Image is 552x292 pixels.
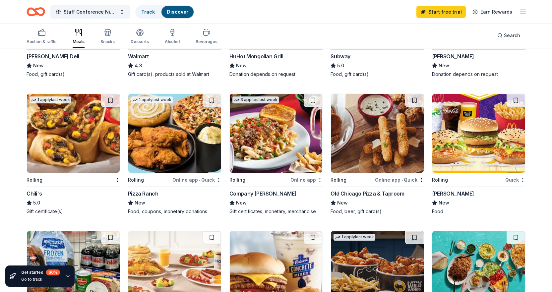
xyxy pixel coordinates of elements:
[27,4,45,20] a: Home
[505,176,525,184] div: Quick
[331,93,424,215] a: Image for Old Chicago Pizza & TaproomRollingOnline app•QuickOld Chicago Pizza & TaproomNewFood, b...
[337,199,348,207] span: New
[504,31,520,39] span: Search
[27,190,42,198] div: Chili's
[27,94,120,173] img: Image for Chili's
[334,234,375,241] div: 1 apply last week
[128,190,158,198] div: Pizza Ranch
[165,26,180,48] button: Alcohol
[128,176,144,184] div: Rolling
[73,39,85,44] div: Meals
[229,208,323,215] div: Gift certificates, monetary, merchandise
[432,94,525,173] img: Image for McDonald's
[27,26,57,48] button: Auction & raffle
[167,9,188,15] a: Discover
[165,39,180,44] div: Alcohol
[21,277,60,282] div: Go to track
[21,269,60,275] div: Get started
[128,94,221,173] img: Image for Pizza Ranch
[229,52,283,60] div: HuHot Mongolian Grill
[135,199,145,207] span: New
[33,199,40,207] span: 5.0
[100,39,115,44] div: Snacks
[232,96,279,103] div: 3 applies last week
[46,269,60,275] div: 60 %
[229,190,297,198] div: Company [PERSON_NAME]
[27,176,42,184] div: Rolling
[50,5,130,19] button: Staff Conference Night Meal
[27,71,120,78] div: Food, gift card(s)
[331,176,346,184] div: Rolling
[128,52,149,60] div: Walmart
[27,93,120,215] a: Image for Chili's1 applylast weekRollingChili's5.0Gift certificate(s)
[331,52,350,60] div: Subway
[33,62,44,70] span: New
[432,93,525,215] a: Image for McDonald'sRollingQuick[PERSON_NAME]NewFood
[135,5,194,19] button: TrackDiscover
[73,26,85,48] button: Meals
[27,208,120,215] div: Gift certificate(s)
[331,208,424,215] div: Food, beer, gift card(s)
[196,39,217,44] div: Beverages
[131,96,173,103] div: 1 apply last week
[432,190,474,198] div: [PERSON_NAME]
[331,71,424,78] div: Food, gift card(s)
[30,96,71,103] div: 1 apply last week
[27,39,57,44] div: Auction & raffle
[131,39,149,44] div: Desserts
[27,52,79,60] div: [PERSON_NAME] Deli
[432,176,448,184] div: Rolling
[141,9,155,15] a: Track
[64,8,117,16] span: Staff Conference Night Meal
[230,94,323,173] img: Image for Company Brinker
[375,176,424,184] div: Online app Quick
[331,94,424,173] img: Image for Old Chicago Pizza & Taproom
[100,26,115,48] button: Snacks
[432,208,525,215] div: Food
[128,208,221,215] div: Food, coupons, monetary donations
[468,6,516,18] a: Earn Rewards
[236,62,247,70] span: New
[432,52,474,60] div: [PERSON_NAME]
[236,199,247,207] span: New
[331,190,404,198] div: Old Chicago Pizza & Taproom
[229,176,245,184] div: Rolling
[401,177,403,183] span: •
[229,93,323,215] a: Image for Company Brinker3 applieslast weekRollingOnline appCompany [PERSON_NAME]NewGift certific...
[439,199,449,207] span: New
[135,62,142,70] span: 4.3
[172,176,221,184] div: Online app Quick
[337,62,344,70] span: 5.0
[492,29,525,42] button: Search
[131,26,149,48] button: Desserts
[229,71,323,78] div: Donation depends on request
[199,177,200,183] span: •
[439,62,449,70] span: New
[196,26,217,48] button: Beverages
[432,71,525,78] div: Donation depends on request
[290,176,323,184] div: Online app
[128,71,221,78] div: Gift card(s), products sold at Walmart
[416,6,466,18] a: Start free trial
[128,93,221,215] a: Image for Pizza Ranch1 applylast weekRollingOnline app•QuickPizza RanchNewFood, coupons, monetary...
